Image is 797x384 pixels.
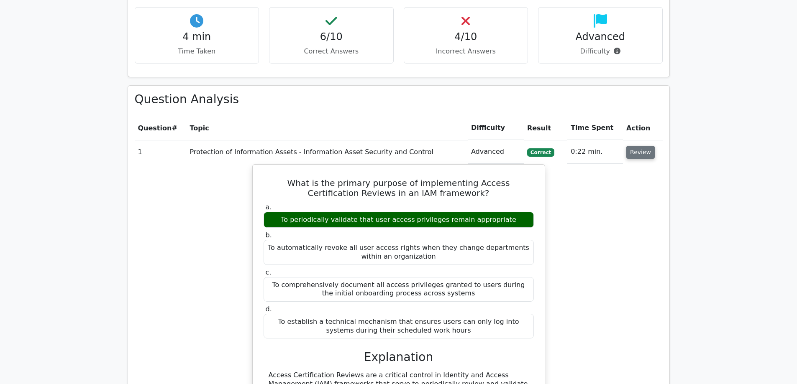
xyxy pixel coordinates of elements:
[135,116,187,140] th: #
[524,116,567,140] th: Result
[468,140,524,164] td: Advanced
[626,146,655,159] button: Review
[135,140,187,164] td: 1
[527,148,554,157] span: Correct
[186,116,468,140] th: Topic
[264,277,534,302] div: To comprehensively document all access privileges granted to users during the initial onboarding ...
[411,46,521,56] p: Incorrect Answers
[567,140,623,164] td: 0:22 min.
[266,203,272,211] span: a.
[269,350,529,364] h3: Explanation
[264,314,534,339] div: To establish a technical mechanism that ensures users can only log into systems during their sche...
[138,124,172,132] span: Question
[468,116,524,140] th: Difficulty
[276,31,387,43] h4: 6/10
[567,116,623,140] th: Time Spent
[186,140,468,164] td: Protection of Information Assets - Information Asset Security and Control
[142,46,252,56] p: Time Taken
[263,178,535,198] h5: What is the primary purpose of implementing Access Certification Reviews in an IAM framework?
[545,31,656,43] h4: Advanced
[264,240,534,265] div: To automatically revoke all user access rights when they change departments within an organization
[411,31,521,43] h4: 4/10
[266,231,272,239] span: b.
[135,92,663,107] h3: Question Analysis
[623,116,662,140] th: Action
[266,268,272,276] span: c.
[545,46,656,56] p: Difficulty
[142,31,252,43] h4: 4 min
[264,212,534,228] div: To periodically validate that user access privileges remain appropriate
[276,46,387,56] p: Correct Answers
[266,305,272,313] span: d.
